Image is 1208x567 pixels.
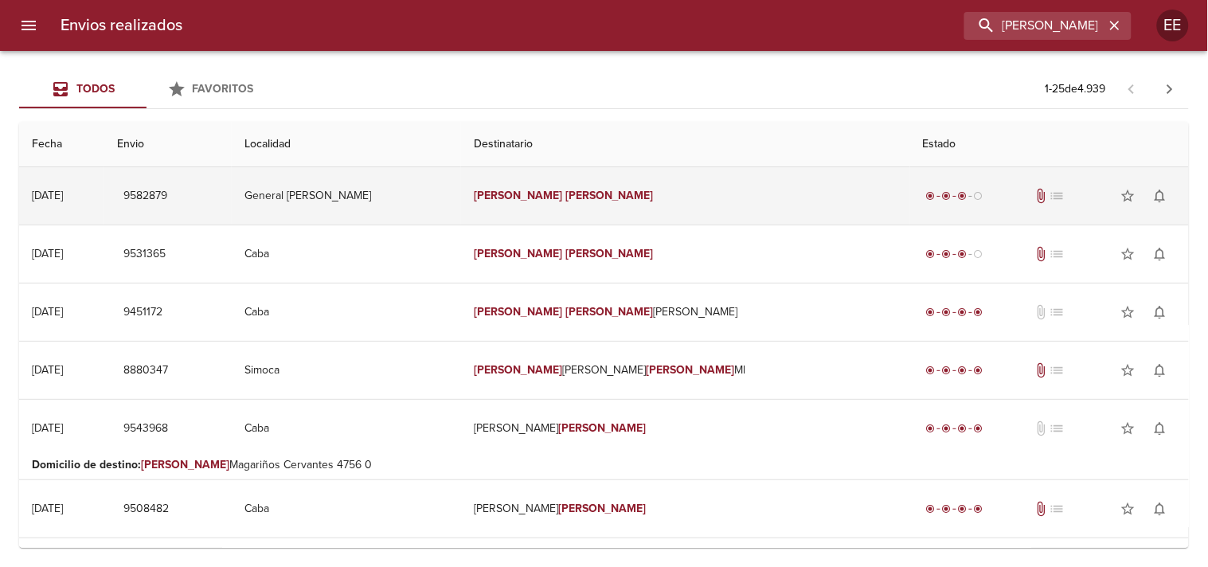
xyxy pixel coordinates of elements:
div: En viaje [923,246,987,262]
span: 9451172 [123,303,162,323]
span: star_border [1120,420,1136,436]
span: Todos [76,82,115,96]
span: radio_button_checked [926,249,936,259]
span: Tiene documentos adjuntos [1034,246,1050,262]
em: [PERSON_NAME] [474,363,562,377]
span: radio_button_checked [942,191,952,201]
span: radio_button_unchecked [974,249,983,259]
button: 9451172 [117,298,169,327]
em: [PERSON_NAME] [474,305,562,319]
button: Activar notificaciones [1144,354,1176,386]
span: radio_button_checked [958,249,968,259]
span: radio_button_checked [958,366,968,375]
span: radio_button_checked [942,249,952,259]
span: 9508482 [123,499,169,519]
span: radio_button_checked [942,307,952,317]
td: Caba [232,400,461,457]
span: star_border [1120,501,1136,517]
em: [PERSON_NAME] [474,189,562,202]
span: No tiene pedido asociado [1050,420,1065,436]
div: [DATE] [32,189,63,202]
th: Fecha [19,122,104,167]
button: Agregar a favoritos [1112,238,1144,270]
span: radio_button_checked [926,504,936,514]
span: radio_button_checked [942,366,952,375]
div: Abrir información de usuario [1157,10,1189,41]
span: star_border [1120,362,1136,378]
span: No tiene pedido asociado [1050,501,1065,517]
button: Activar notificaciones [1144,296,1176,328]
span: radio_button_checked [974,504,983,514]
span: radio_button_checked [926,307,936,317]
button: Agregar a favoritos [1112,180,1144,212]
td: [PERSON_NAME] Ml [461,342,910,399]
span: notifications_none [1152,501,1168,517]
span: radio_button_checked [974,424,983,433]
span: radio_button_unchecked [974,191,983,201]
div: [DATE] [32,305,63,319]
span: radio_button_checked [958,307,968,317]
button: Activar notificaciones [1144,238,1176,270]
span: Tiene documentos adjuntos [1034,362,1050,378]
span: notifications_none [1152,246,1168,262]
button: 9582879 [117,182,174,211]
span: 9582879 [123,186,167,206]
button: Agregar a favoritos [1112,413,1144,444]
span: 8880347 [123,361,168,381]
span: radio_button_checked [974,366,983,375]
em: [PERSON_NAME] [565,189,654,202]
th: Destinatario [461,122,910,167]
button: 9543968 [117,414,174,444]
span: Pagina siguiente [1151,70,1189,108]
button: 9508482 [117,495,175,524]
td: Caba [232,225,461,283]
span: Favoritos [193,82,254,96]
span: radio_button_checked [958,504,968,514]
td: [PERSON_NAME] [461,283,910,341]
button: 9531365 [117,240,172,269]
button: Activar notificaciones [1144,493,1176,525]
button: Agregar a favoritos [1112,354,1144,386]
div: EE [1157,10,1189,41]
span: radio_button_checked [926,424,936,433]
p: 1 - 25 de 4.939 [1046,81,1106,97]
input: buscar [964,12,1104,40]
button: Activar notificaciones [1144,180,1176,212]
th: Localidad [232,122,461,167]
span: No tiene pedido asociado [1050,362,1065,378]
em: [PERSON_NAME] [565,305,654,319]
button: menu [10,6,48,45]
span: star_border [1120,188,1136,204]
span: Pagina anterior [1112,80,1151,96]
td: [PERSON_NAME] [461,480,910,538]
div: Entregado [923,304,987,320]
span: star_border [1120,246,1136,262]
span: No tiene pedido asociado [1050,246,1065,262]
div: Entregado [923,420,987,436]
span: radio_button_checked [926,366,936,375]
em: [PERSON_NAME] [558,421,647,435]
span: radio_button_checked [958,424,968,433]
td: [PERSON_NAME] [461,400,910,457]
span: Tiene documentos adjuntos [1034,188,1050,204]
span: radio_button_checked [926,191,936,201]
td: Simoca [232,342,461,399]
span: 9531365 [123,244,166,264]
td: Caba [232,480,461,538]
span: star_border [1120,304,1136,320]
span: radio_button_checked [958,191,968,201]
span: notifications_none [1152,362,1168,378]
em: [PERSON_NAME] [474,247,562,260]
div: [DATE] [32,363,63,377]
button: Activar notificaciones [1144,413,1176,444]
p: Magariños Cervantes 4756 0 [32,457,1176,473]
button: Agregar a favoritos [1112,296,1144,328]
button: Agregar a favoritos [1112,493,1144,525]
span: radio_button_checked [942,504,952,514]
div: En viaje [923,188,987,204]
span: No tiene pedido asociado [1050,188,1065,204]
div: Entregado [923,501,987,517]
em: [PERSON_NAME] [141,458,229,471]
span: 9543968 [123,419,168,439]
em: [PERSON_NAME] [565,247,654,260]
